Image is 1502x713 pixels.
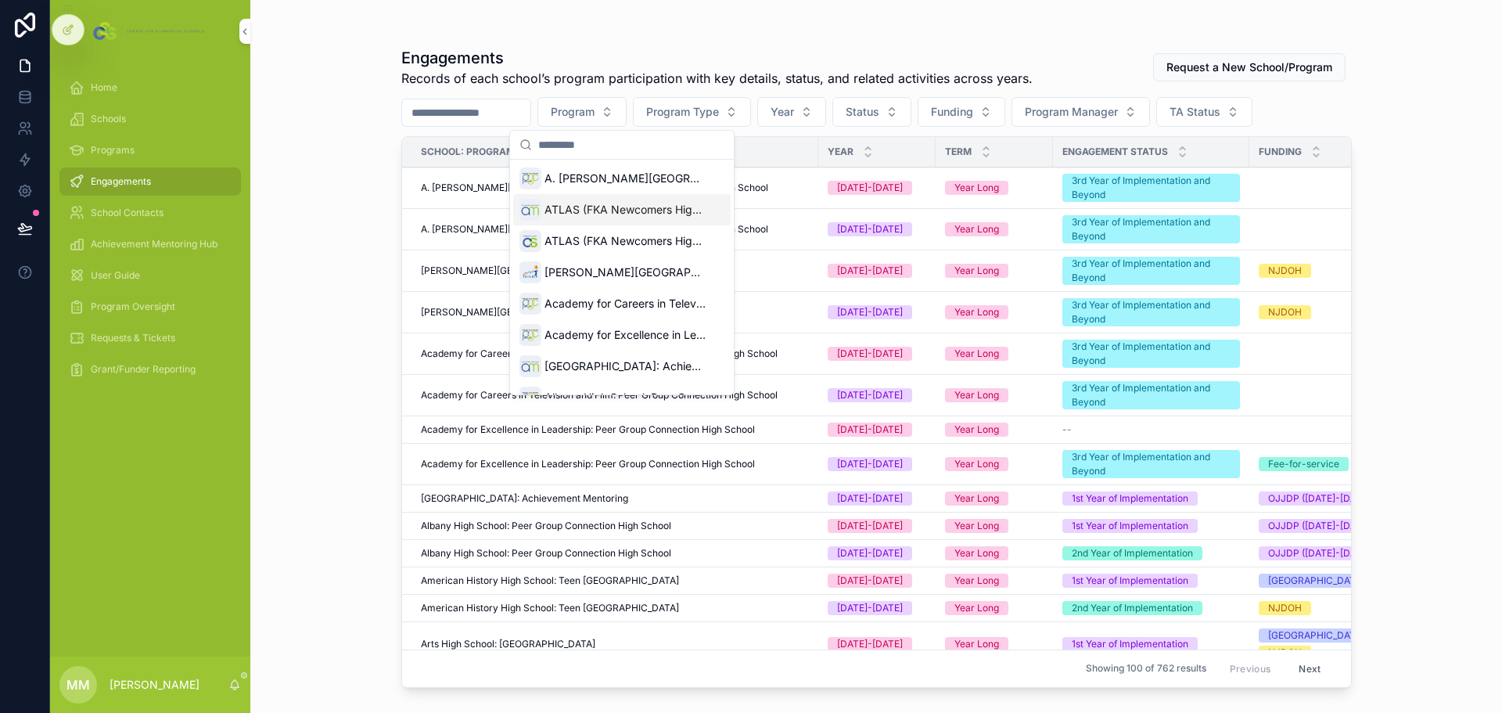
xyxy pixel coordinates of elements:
[421,182,809,194] a: A. [PERSON_NAME][GEOGRAPHIC_DATA]: Peer Group Connection High School
[1268,264,1302,278] div: NJDOH
[633,97,751,127] button: Select Button
[59,324,241,352] a: Requests & Tickets
[1259,146,1302,158] span: Funding
[551,104,595,120] span: Program
[945,601,1044,615] a: Year Long
[421,265,718,277] span: [PERSON_NAME][GEOGRAPHIC_DATA]: Teen [GEOGRAPHIC_DATA]
[1259,546,1397,560] a: OJJDP ([DATE]-[DATE])
[1288,657,1331,681] button: Next
[1072,340,1231,368] div: 3rd Year of Implementation and Beyond
[421,389,778,402] span: Academy for Careers in Television and Film: Peer Group Connection High School
[1156,97,1252,127] button: Select Button
[59,355,241,384] a: Grant/Funder Reporting
[918,97,1005,127] button: Select Button
[1259,574,1397,588] a: [GEOGRAPHIC_DATA]
[91,269,140,282] span: User Guide
[945,492,1044,506] a: Year Long
[837,637,903,651] div: [DATE]-[DATE]
[421,520,671,532] span: Albany High School: Peer Group Connection High School
[828,637,926,651] a: [DATE]-[DATE]
[828,601,926,615] a: [DATE]-[DATE]
[544,358,706,374] span: [GEOGRAPHIC_DATA]: Achievement Mentoring
[828,388,926,402] a: [DATE]-[DATE]
[401,69,1033,88] span: Records of each school’s program participation with key details, status, and related activities a...
[1086,663,1206,675] span: Showing 100 of 762 results
[421,347,809,360] a: Academy for Careers in Television and Film: Peer Group Connection High School
[50,63,250,404] div: scrollable content
[401,47,1033,69] h1: Engagements
[837,305,903,319] div: [DATE]-[DATE]
[828,146,853,158] span: Year
[837,457,903,471] div: [DATE]-[DATE]
[1072,637,1188,651] div: 1st Year of Implementation
[421,347,778,360] span: Academy for Careers in Television and Film: Peer Group Connection High School
[421,223,809,236] a: A. [PERSON_NAME][GEOGRAPHIC_DATA]: Peer Group Connection High School
[846,104,879,120] span: Status
[954,388,999,402] div: Year Long
[1153,53,1346,81] button: Request a New School/Program
[1259,601,1397,615] a: NJDOH
[1062,492,1240,506] a: 1st Year of Implementation
[1062,637,1240,651] a: 1st Year of Implementation
[837,388,903,402] div: [DATE]-[DATE]
[421,306,809,319] a: [PERSON_NAME][GEOGRAPHIC_DATA]: Teen [GEOGRAPHIC_DATA]
[421,574,679,587] span: American History High School: Teen [GEOGRAPHIC_DATA]
[757,97,826,127] button: Select Button
[837,347,903,361] div: [DATE]-[DATE]
[1268,546,1374,560] div: OJJDP ([DATE]-[DATE])
[945,519,1044,533] a: Year Long
[1062,146,1168,158] span: Engagement Status
[945,457,1044,471] a: Year Long
[646,104,719,120] span: Program Type
[421,602,679,614] span: American History High School: Teen [GEOGRAPHIC_DATA]
[544,202,706,218] span: ATLAS (FKA Newcomers High School): Achievement Mentoring
[59,74,241,102] a: Home
[1268,628,1364,643] div: [GEOGRAPHIC_DATA]
[954,181,999,195] div: Year Long
[421,638,595,650] span: Arts High School: [GEOGRAPHIC_DATA]
[91,113,126,125] span: Schools
[421,146,515,158] span: School: Program
[1259,492,1397,506] a: OJJDP ([DATE]-[DATE])
[1012,97,1150,127] button: Select Button
[837,492,903,506] div: [DATE]-[DATE]
[1170,104,1220,120] span: TA Status
[931,104,973,120] span: Funding
[91,363,196,376] span: Grant/Funder Reporting
[954,423,999,437] div: Year Long
[954,492,999,506] div: Year Long
[544,171,706,186] span: A. [PERSON_NAME][GEOGRAPHIC_DATA]: Peer Group Connection High School
[1062,215,1240,243] a: 3rd Year of Implementation and Beyond
[1268,574,1364,588] div: [GEOGRAPHIC_DATA]
[837,574,903,588] div: [DATE]-[DATE]
[945,264,1044,278] a: Year Long
[828,574,926,588] a: [DATE]-[DATE]
[421,547,671,560] span: Albany High School: Peer Group Connection High School
[421,520,809,532] a: Albany High School: Peer Group Connection High School
[945,637,1044,651] a: Year Long
[1062,546,1240,560] a: 2nd Year of Implementation
[59,105,241,133] a: Schools
[837,601,903,615] div: [DATE]-[DATE]
[1268,492,1374,506] div: OJJDP ([DATE]-[DATE])
[1268,457,1339,471] div: Fee-for-service
[828,457,926,471] a: [DATE]-[DATE]
[837,181,903,195] div: [DATE]-[DATE]
[421,182,768,194] span: A. [PERSON_NAME][GEOGRAPHIC_DATA]: Peer Group Connection High School
[1072,601,1193,615] div: 2nd Year of Implementation
[945,222,1044,236] a: Year Long
[1072,519,1188,533] div: 1st Year of Implementation
[945,388,1044,402] a: Year Long
[544,296,706,311] span: Academy for Careers in Television and Film: Peer Group Connection High School
[828,181,926,195] a: [DATE]-[DATE]
[1062,298,1240,326] a: 3rd Year of Implementation and Beyond
[1259,264,1397,278] a: NJDOH
[1259,305,1397,319] a: NJDOH
[945,347,1044,361] a: Year Long
[59,136,241,164] a: Programs
[1062,574,1240,588] a: 1st Year of Implementation
[954,637,999,651] div: Year Long
[1062,423,1240,436] a: --
[945,423,1044,437] a: Year Long
[421,492,628,505] span: [GEOGRAPHIC_DATA]: Achievement Mentoring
